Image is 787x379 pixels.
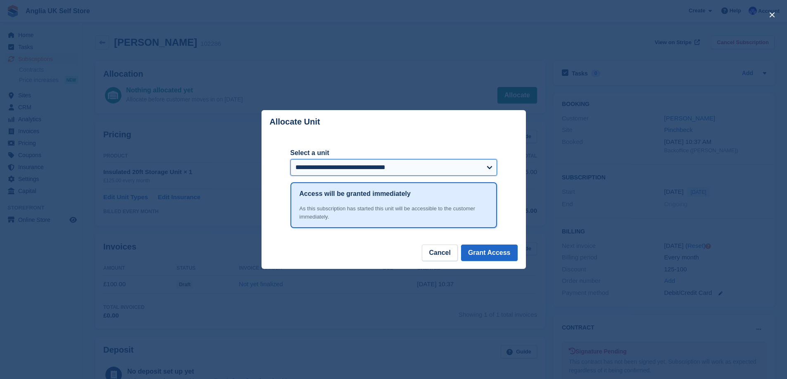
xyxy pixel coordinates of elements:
[270,117,320,127] p: Allocate Unit
[290,148,497,158] label: Select a unit
[300,205,488,221] div: As this subscription has started this unit will be accessible to the customer immediately.
[300,189,411,199] h1: Access will be granted immediately
[766,8,779,21] button: close
[422,245,457,261] button: Cancel
[461,245,518,261] button: Grant Access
